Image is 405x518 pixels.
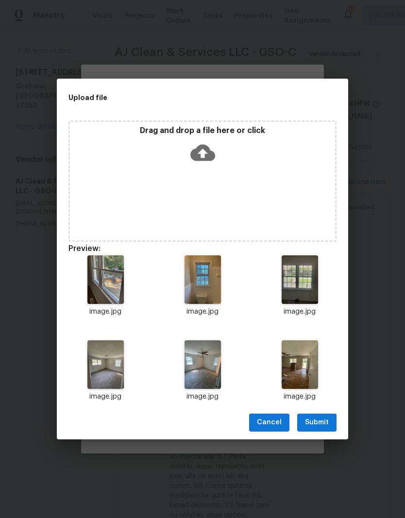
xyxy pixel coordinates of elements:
p: Drag and drop a file here or click [70,126,335,136]
p: image.jpg [263,392,337,402]
p: image.jpg [263,307,337,317]
button: Submit [297,414,337,432]
span: Cancel [257,417,282,429]
p: image.jpg [166,392,239,402]
img: 9k= [87,255,124,304]
img: 9k= [185,255,221,304]
h2: Upload file [68,92,293,103]
img: 2Q== [282,340,318,389]
p: image.jpg [68,307,142,317]
img: 9k= [282,255,318,304]
p: image.jpg [68,392,142,402]
button: Cancel [249,414,289,432]
img: 9k= [87,340,124,389]
p: image.jpg [166,307,239,317]
span: Submit [305,417,329,429]
img: 9k= [185,340,221,389]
